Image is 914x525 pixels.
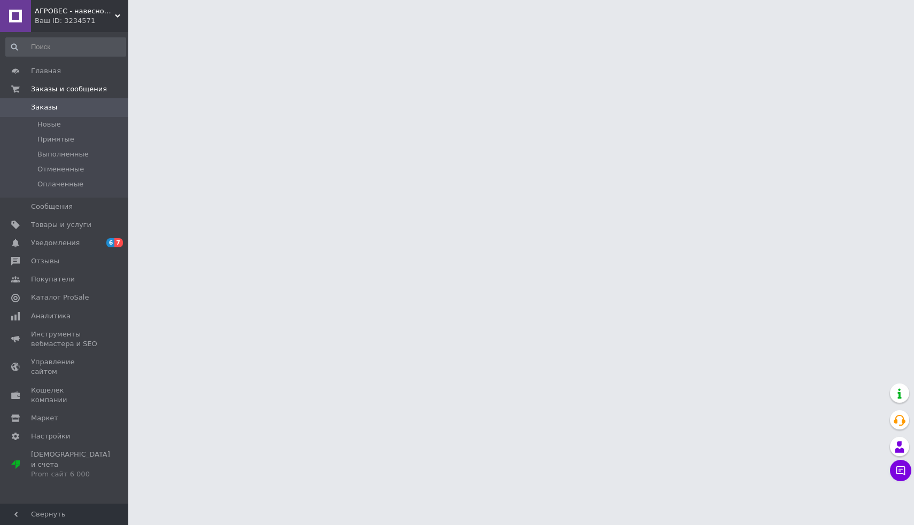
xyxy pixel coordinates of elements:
[31,256,59,266] span: Отзывы
[31,202,73,211] span: Сообщения
[37,150,89,159] span: Выполненные
[31,386,99,405] span: Кошелек компании
[31,66,61,76] span: Главная
[31,238,80,248] span: Уведомления
[890,460,911,481] button: Чат с покупателем
[31,469,110,479] div: Prom сайт 6 000
[37,164,84,174] span: Отмененные
[114,238,123,247] span: 7
[37,135,74,144] span: Принятые
[31,220,91,230] span: Товары и услуги
[37,120,61,129] span: Новые
[31,103,57,112] span: Заказы
[31,293,89,302] span: Каталог ProSale
[35,16,128,26] div: Ваш ID: 3234571
[31,432,70,441] span: Настройки
[37,179,83,189] span: Оплаченные
[31,275,75,284] span: Покупатели
[35,6,115,16] span: АГРОВЕС - навесное оборудование для тракторов, мотоблоков и мототракторов
[31,357,99,377] span: Управление сайтом
[31,330,99,349] span: Инструменты вебмастера и SEO
[31,311,71,321] span: Аналитика
[31,450,110,479] span: [DEMOGRAPHIC_DATA] и счета
[106,238,115,247] span: 6
[31,413,58,423] span: Маркет
[31,84,107,94] span: Заказы и сообщения
[5,37,126,57] input: Поиск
